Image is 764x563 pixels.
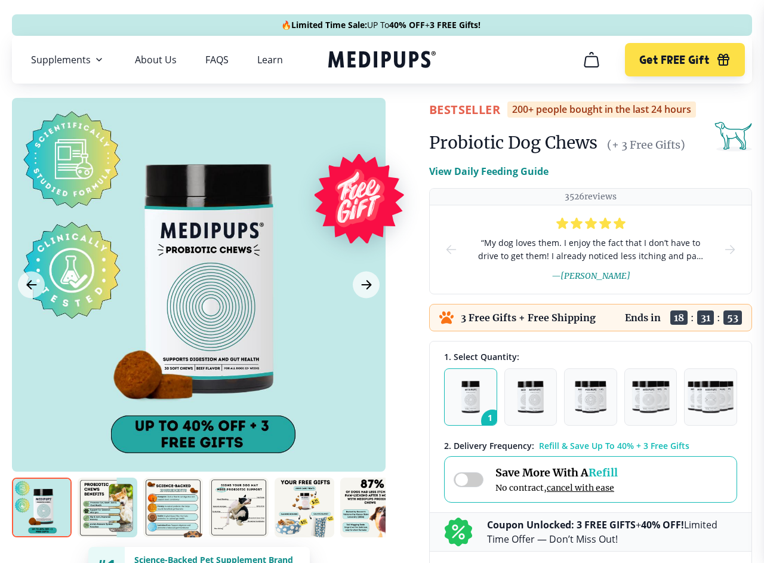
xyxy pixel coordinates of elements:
[444,440,534,451] span: 2 . Delivery Frequency:
[723,205,737,294] button: next-slide
[340,478,400,537] img: Probiotic Dog Chews | Natural Dog Supplements
[575,381,607,413] img: Pack of 3 - Natural Dog Supplements
[478,236,704,263] span: “ My dog loves them. I enjoy the fact that I don’t have to drive to get them! I already noticed l...
[688,381,734,413] img: Pack of 5 - Natural Dog Supplements
[461,312,596,324] p: 3 Free Gifts + Free Shipping
[607,138,685,152] span: (+ 3 Free Gifts)
[429,164,549,179] p: View Daily Feeding Guide
[487,518,636,531] b: Coupon Unlocked: 3 FREE GIFTS
[209,478,269,537] img: Probiotic Dog Chews | Natural Dog Supplements
[589,466,618,479] span: Refill
[205,54,229,66] a: FAQS
[31,53,106,67] button: Supplements
[281,19,480,31] span: 🔥 UP To +
[625,43,745,76] button: Get FREE Gift
[723,310,742,325] span: 53
[487,518,737,546] p: + Limited Time Offer — Don’t Miss Out!
[495,466,618,479] span: Save More With A
[12,478,72,537] img: Probiotic Dog Chews | Natural Dog Supplements
[18,272,45,299] button: Previous Image
[547,482,614,493] span: cancel with ease
[565,191,617,202] p: 3526 reviews
[444,368,497,426] button: 1
[632,381,670,413] img: Pack of 4 - Natural Dog Supplements
[257,54,283,66] a: Learn
[625,312,661,324] p: Ends in
[275,478,334,537] img: Probiotic Dog Chews | Natural Dog Supplements
[429,101,500,118] span: BestSeller
[353,272,380,299] button: Next Image
[691,312,694,324] span: :
[429,132,597,153] h1: Probiotic Dog Chews
[143,478,203,537] img: Probiotic Dog Chews | Natural Dog Supplements
[444,205,458,294] button: prev-slide
[444,351,737,362] div: 1. Select Quantity:
[717,312,720,324] span: :
[495,482,618,493] span: No contract,
[78,478,137,537] img: Probiotic Dog Chews | Natural Dog Supplements
[577,45,606,74] button: cart
[539,440,689,451] span: Refill & Save Up To 40% + 3 Free Gifts
[31,54,91,66] span: Supplements
[552,270,630,281] span: — [PERSON_NAME]
[481,410,504,432] span: 1
[517,381,544,413] img: Pack of 2 - Natural Dog Supplements
[507,101,696,118] div: 200+ people bought in the last 24 hours
[670,310,688,325] span: 18
[641,518,684,531] b: 40% OFF!
[135,54,177,66] a: About Us
[328,48,436,73] a: Medipups
[461,381,480,413] img: Pack of 1 - Natural Dog Supplements
[697,310,714,325] span: 31
[639,53,709,67] span: Get FREE Gift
